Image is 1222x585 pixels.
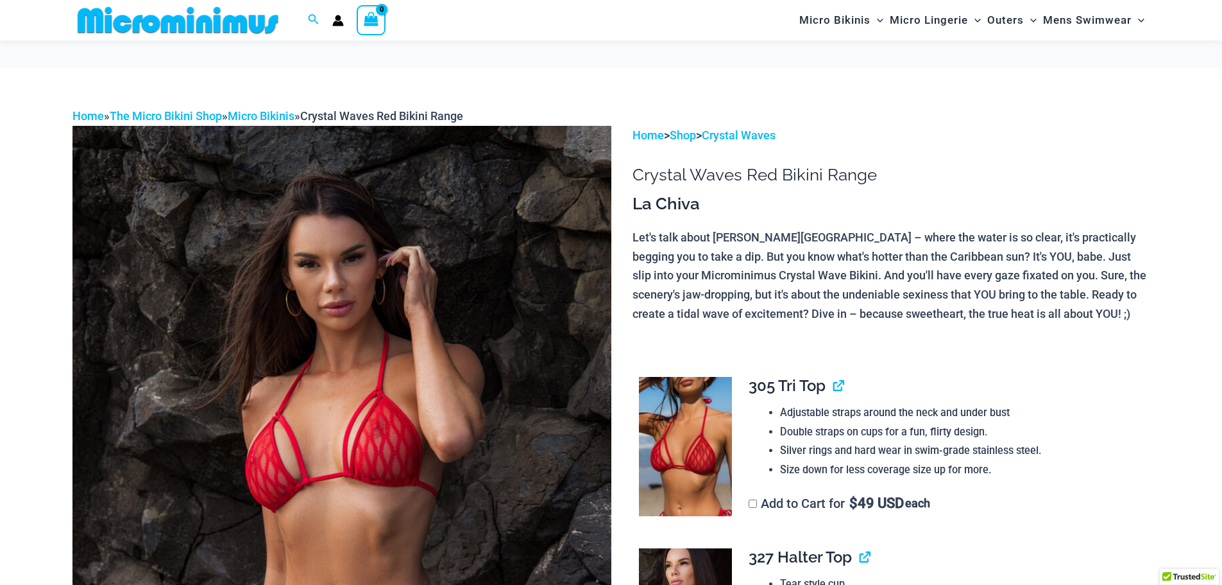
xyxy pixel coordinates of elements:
[632,193,1150,215] h3: La Chiva
[228,109,294,123] a: Micro Bikinis
[780,441,1139,460] li: Silver rings and hard wear in swim-grade stainless steel.
[1024,4,1037,37] span: Menu Toggle
[870,4,883,37] span: Menu Toggle
[357,5,386,35] a: View Shopping Cart, empty
[632,228,1150,324] p: Let's talk about [PERSON_NAME][GEOGRAPHIC_DATA] – where the water is so clear, it's practically b...
[332,15,344,26] a: Account icon link
[799,4,870,37] span: Micro Bikinis
[905,497,930,510] span: each
[780,403,1139,423] li: Adjustable straps around the neck and under bust
[308,12,319,28] a: Search icon link
[984,4,1040,37] a: OutersMenu ToggleMenu Toggle
[632,165,1150,185] h1: Crystal Waves Red Bikini Range
[639,377,732,516] img: Crystal Waves 305 Tri Top
[72,6,284,35] img: MM SHOP LOGO FLAT
[72,109,463,123] span: » » »
[890,4,968,37] span: Micro Lingerie
[72,109,104,123] a: Home
[702,128,776,142] a: Crystal Waves
[968,4,981,37] span: Menu Toggle
[796,4,887,37] a: Micro BikinisMenu ToggleMenu Toggle
[794,2,1150,39] nav: Site Navigation
[1043,4,1132,37] span: Mens Swimwear
[632,128,664,142] a: Home
[780,460,1139,480] li: Size down for less coverage size up for more.
[110,109,222,123] a: The Micro Bikini Shop
[749,500,757,508] input: Add to Cart for$49 USD each
[670,128,696,142] a: Shop
[987,4,1024,37] span: Outers
[749,548,852,566] span: 327 Halter Top
[1132,4,1144,37] span: Menu Toggle
[849,495,858,511] span: $
[849,497,904,510] span: 49 USD
[749,376,826,395] span: 305 Tri Top
[887,4,984,37] a: Micro LingerieMenu ToggleMenu Toggle
[780,423,1139,442] li: Double straps on cups for a fun, flirty design.
[1040,4,1148,37] a: Mens SwimwearMenu ToggleMenu Toggle
[632,126,1150,145] p: > >
[300,109,463,123] span: Crystal Waves Red Bikini Range
[749,496,930,511] label: Add to Cart for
